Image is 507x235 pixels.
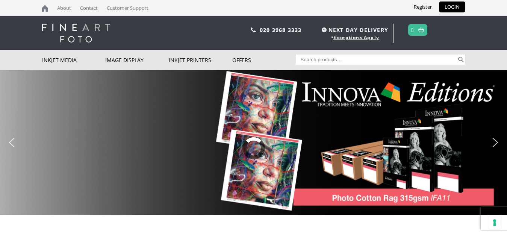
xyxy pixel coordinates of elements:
a: Inkjet Media [42,50,106,70]
span: NEXT DAY DELIVERY [320,26,388,34]
a: LOGIN [439,2,465,12]
img: basket.svg [418,27,424,32]
button: Your consent preferences for tracking technologies [488,216,501,229]
img: time.svg [322,27,327,32]
button: Search [457,55,465,65]
a: 0 [411,24,414,35]
img: logo-white.svg [42,24,110,42]
a: Image Display [105,50,169,70]
a: 020 3968 3333 [260,26,302,33]
a: Exceptions Apply [333,34,379,41]
input: Search products… [296,55,457,65]
a: Register [408,2,437,12]
a: Inkjet Printers [169,50,232,70]
img: phone.svg [251,27,256,32]
a: Offers [232,50,296,70]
